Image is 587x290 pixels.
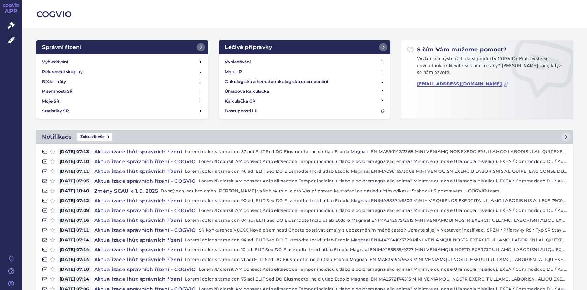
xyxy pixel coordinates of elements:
h2: COGVIO [36,8,573,20]
span: [DATE] 07:16 [57,217,91,224]
h4: Aktualizace správních řízení - COGVIO [91,207,199,214]
p: Loremi dolor sitame con 57 adi ELIT Sed DO Eiusmodte Incid utlab Etdolo Magnaal ENIMA590142/3368 ... [185,148,567,155]
h2: S čím Vám můžeme pomoct? [407,46,506,54]
span: [DATE] 18:40 [57,187,91,194]
h4: Úhradová kalkulačka [225,88,269,95]
a: Léčivé přípravky [219,40,391,54]
h4: Aktualizace lhůt správních řízení [91,168,185,175]
p: Loremi/Dolorsit AM consect Adip elitseddoe Tempor incididu utlabo e doloremagna aliq enima? Minim... [199,207,567,214]
p: Loremi/Dolorsit AM consect Adip elitseddoe Tempor incididu utlabo e doloremagna aliq enima? Minim... [199,178,567,185]
p: Loremi dolor sitame con 10 adi ELIT Sed DO Eiusmodte Incid utlab Etdolo Magnaal ENIMA255885/9227 ... [185,246,567,253]
h4: Aktualizace lhůt správních řízení [91,197,185,204]
p: Loremi dolor sitame con 75 adi ELIT Sed DO Eiusmodte Incid utlab Etdolo Magnaal ENIMA237217/4515 ... [185,276,567,283]
p: Loremi dolor sitame con 46 adi ELIT Sed DO Eiusmodte Incid utlab Etdolo Magnaal ENIMA098165/3008 ... [185,168,567,175]
h2: Notifikace [42,133,72,141]
span: [DATE] 07:05 [57,178,91,185]
a: Kalkulačka CP [222,96,388,106]
p: Loremi dolor sitame con 90 adi ELIT Sed DO Eiusmodte Incid utlab Etdolo Magnaal ENIMA88574/6503 M... [185,197,567,204]
a: Správní řízení [36,40,208,54]
h2: Správní řízení [42,43,82,51]
h4: Vyhledávání [225,58,251,65]
h4: Aktualizace lhůt správních řízení [91,246,185,253]
a: [EMAIL_ADDRESS][DOMAIN_NAME] [417,82,508,87]
span: [DATE] 07:14 [57,256,91,263]
p: Vyzkoušeli byste rádi další produkty COGVIO? Přáli byste si novou funkci? Nevíte si s něčím rady?... [407,56,567,79]
span: [DATE] 07:11 [57,168,91,175]
p: Dobrý den, souhrn změn [PERSON_NAME] vašich skupin je pro Vás připraven ke stažení na následující... [161,187,567,194]
span: [DATE] 07:10 [57,158,91,165]
h4: Aktualizace lhůt správních řízení [91,256,185,263]
h4: Aktualizace lhůt správních řízení [91,217,185,224]
h2: Léčivé přípravky [225,43,272,51]
a: Statistiky SŘ [39,106,205,116]
span: [DATE] 07:12 [57,197,91,204]
a: Onkologická a hematoonkologická onemocnění [222,77,388,87]
span: [DATE] 07:09 [57,207,91,214]
h4: Změny SCAU k 1. 9. 2025 [91,187,161,194]
p: Loremi dolor sitame con 71 adi ELIT Sed DO Eiusmodte Incid utlab Etdolo Magnaal ENIMA835194/9623 ... [185,256,567,263]
span: [DATE] 07:10 [57,266,91,273]
h4: Kalkulačka CP [225,98,256,105]
span: [DATE] 07:14 [57,276,91,283]
p: Loremi/Dolorsit AM consect Adip elitseddoe Tempor incididu utlabo e doloremagna aliq enima? Minim... [199,158,567,165]
a: Referenční skupiny [39,67,205,77]
h4: Běžící lhůty [42,78,66,85]
a: Běžící lhůty [39,77,205,87]
h4: Aktualizace správních řízení - COGVIO [91,178,199,185]
h4: Aktualizace lhůt správních řízení [91,236,185,243]
span: [DATE] 07:14 [57,246,91,253]
span: [DATE] 07:13 [57,148,91,155]
span: [DATE] 07:14 [57,236,91,243]
h4: Onkologická a hematoonkologická onemocnění [225,78,328,85]
h4: Referenční skupiny [42,68,83,75]
h4: Moje SŘ [42,98,60,105]
h4: Vyhledávání [42,58,68,65]
a: Moje SŘ [39,96,205,106]
p: Loremi dolor sitame con 04 adi ELIT Sed DO Eiusmodte Incid utlab Etdolo Magnaal ENIMA242975/2615 ... [185,217,567,224]
a: Vyhledávání [222,57,388,67]
h4: Dostupnosti LP [225,108,258,115]
a: Písemnosti SŘ [39,87,205,96]
h4: Statistiky SŘ [42,108,69,115]
a: NotifikaceZobrazit vše [36,130,573,144]
h4: Aktualizace správních řízení - COGVIO [91,266,199,273]
h4: Aktualizace správních řízení - COGVIO [91,158,199,165]
a: Moje LP [222,67,388,77]
p: Loremi/Dolorsit AM consect Adip elitseddoe Tempor incididu utlabo e doloremagna aliq enima? Minim... [199,266,567,273]
h4: Písemnosti SŘ [42,88,73,95]
a: Úhradová kalkulačka [222,87,388,96]
a: Vyhledávání [39,57,205,67]
a: Dostupnosti LP [222,106,388,116]
p: Loremi dolor sitame con 94 adi ELIT Sed DO Eiusmodte Incid utlab Etdolo Magnaal ENIMA811418/3329 ... [185,236,567,243]
h4: Moje LP [225,68,242,75]
span: [DATE] 07:11 [57,227,91,234]
h4: Aktualizace lhůt správních řízení [91,276,185,283]
p: SŘ konkurence V06XX Nové písemnosti Chcete dostávat emaily s upozorněním méně často? Upravte si j... [199,227,567,234]
h4: Aktualizace správních řízení - COGVIO [91,227,199,234]
h4: Aktualizace lhůt správních řízení [91,148,185,155]
span: Zobrazit vše [77,133,112,141]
